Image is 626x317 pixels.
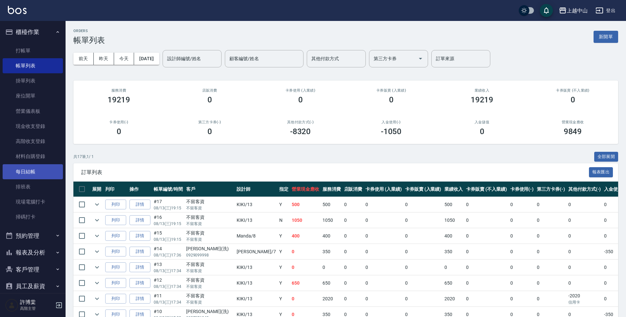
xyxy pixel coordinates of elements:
td: 400 [290,228,321,244]
td: 0 [464,275,508,291]
a: 現場電腦打卡 [3,194,63,209]
td: 2020 [443,291,464,307]
a: 詳情 [129,262,150,273]
td: 2020 [321,291,342,307]
td: 0 [403,228,443,244]
div: 不留客資 [186,292,233,299]
td: 0 [364,275,403,291]
a: 排班表 [3,179,63,194]
button: 報表及分析 [3,244,63,261]
h3: 9849 [564,127,582,136]
a: 新開單 [594,33,618,40]
p: 08/13 (三) 17:36 [154,252,183,258]
td: 0 [535,244,567,259]
th: 列印 [104,182,128,197]
th: 營業現金應收 [290,182,321,197]
h3: 帳單列表 [73,36,105,45]
td: 0 [509,197,536,212]
p: 08/13 (三) 19:15 [154,221,183,227]
th: 業績收入 [443,182,464,197]
p: 不留客資 [186,299,233,305]
td: 0 [567,197,603,212]
a: 座位開單 [3,88,63,103]
button: 列印 [105,294,126,304]
td: 0 [443,260,464,275]
td: 0 [364,197,403,212]
div: 不留客資 [186,198,233,205]
h2: ORDERS [73,29,105,33]
td: 0 [364,260,403,275]
td: -2020 [567,291,603,307]
th: 服務消費 [321,182,342,197]
button: 列印 [105,278,126,288]
td: 350 [443,244,464,259]
td: 1050 [321,213,342,228]
button: 報表匯出 [589,167,613,177]
h2: 卡券使用 (入業績) [263,88,338,93]
div: 上越中山 [567,7,588,15]
h5: 許博棠 [20,299,53,306]
h2: 其他付款方式(-) [263,120,338,124]
td: 650 [290,275,321,291]
p: 共 17 筆, 1 / 1 [73,154,94,160]
td: 0 [342,260,364,275]
td: 0 [403,291,443,307]
button: expand row [92,231,102,241]
td: 0 [290,244,321,259]
button: 今天 [114,53,134,65]
button: 前天 [73,53,94,65]
div: 不留客資 [186,261,233,268]
div: 不留客資 [186,214,233,221]
th: 帳單編號/時間 [152,182,185,197]
p: 不留客資 [186,284,233,290]
td: 0 [464,291,508,307]
button: [DATE] [134,53,159,65]
div: [PERSON_NAME](洗) [186,308,233,315]
td: 500 [321,197,342,212]
a: 掃碼打卡 [3,209,63,224]
td: 0 [290,291,321,307]
td: 0 [509,275,536,291]
a: 掛單列表 [3,73,63,88]
div: 不留客資 [186,277,233,284]
td: KIKI /13 [235,260,278,275]
h3: 0 [480,127,484,136]
a: 現金收支登錄 [3,119,63,134]
td: Y [278,260,290,275]
td: 400 [443,228,464,244]
button: expand row [92,200,102,209]
p: 高階主管 [20,306,53,311]
th: 指定 [278,182,290,197]
td: 0 [464,244,508,259]
h3: 19219 [471,95,494,104]
td: Y [278,244,290,259]
h2: 營業現金應收 [535,120,610,124]
button: 列印 [105,262,126,273]
h3: 0 [117,127,121,136]
td: 0 [509,228,536,244]
p: 08/13 (三) 17:34 [154,268,183,274]
button: 上越中山 [556,4,590,17]
td: 0 [567,275,603,291]
td: 0 [403,275,443,291]
th: 客戶 [185,182,235,197]
a: 每日結帳 [3,164,63,179]
button: 櫃檯作業 [3,24,63,41]
p: 08/13 (三) 17:34 [154,284,183,290]
button: 列印 [105,247,126,257]
a: 報表匯出 [589,169,613,175]
p: 不留客資 [186,221,233,227]
td: N [278,213,290,228]
td: #12 [152,275,185,291]
button: save [540,4,553,17]
h3: 0 [298,95,303,104]
th: 其他付款方式(-) [567,182,603,197]
h2: 卡券使用(-) [81,120,156,124]
td: 1050 [290,213,321,228]
td: 0 [290,260,321,275]
h3: 0 [207,127,212,136]
button: expand row [92,294,102,304]
p: 不留客資 [186,237,233,242]
td: 1050 [443,213,464,228]
td: 0 [403,213,443,228]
